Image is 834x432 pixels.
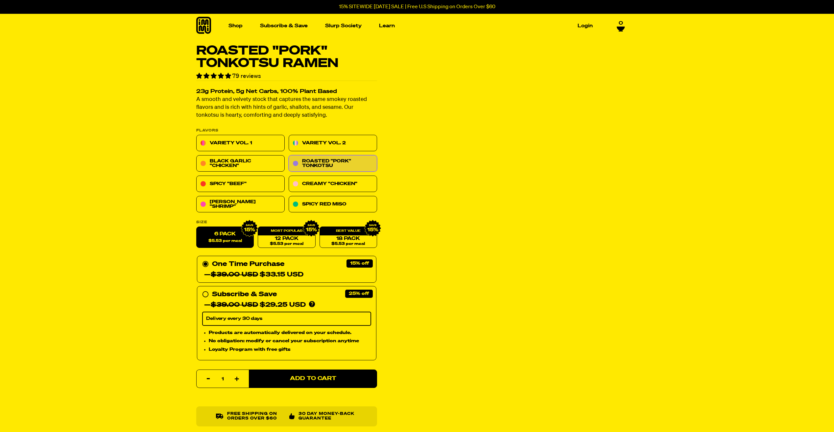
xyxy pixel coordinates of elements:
a: Slurp Society [322,21,364,31]
p: 30 Day Money-Back Guarantee [298,412,357,421]
a: [PERSON_NAME] "Shrimp" [196,196,285,213]
img: IMG_9632.png [302,220,320,237]
a: 0 [617,20,625,32]
div: One Time Purchase [202,259,371,280]
a: 12 Pack$5.53 per meal [258,227,315,248]
img: IMG_9632.png [364,220,381,237]
span: 4.77 stars [196,73,232,79]
img: IMG_9632.png [241,220,258,237]
span: 0 [619,20,623,26]
a: Creamy "Chicken" [289,176,377,192]
p: A smooth and velvety stock that captures the same smokey roasted flavors and is rich with hints o... [196,96,377,120]
li: Products are automatically delivered on your schedule. [209,329,371,336]
span: $5.53 per meal [270,242,303,246]
p: Flavors [196,129,377,132]
label: Size [196,221,377,224]
div: — $33.15 USD [204,270,303,280]
a: Spicy "Beef" [196,176,285,192]
a: Subscribe & Save [257,21,310,31]
a: Variety Vol. 1 [196,135,285,152]
del: $39.00 USD [211,302,258,308]
li: Loyalty Program with free gifts [209,346,371,353]
p: Free shipping on orders over $60 [227,412,284,421]
p: 15% SITEWIDE [DATE] SALE | Free U.S Shipping on Orders Over $60 [339,4,495,10]
a: Variety Vol. 2 [289,135,377,152]
nav: Main navigation [226,14,595,38]
div: — $29.25 USD [204,300,306,310]
li: No obligation: modify or cancel your subscription anytime [209,338,371,345]
a: Spicy Red Miso [289,196,377,213]
div: Subscribe & Save [212,289,277,300]
span: Add to Cart [290,376,336,382]
a: Login [575,21,595,31]
span: 79 reviews [232,73,261,79]
a: Black Garlic "Chicken" [196,156,285,172]
h2: 23g Protein, 5g Net Carbs, 100% Plant Based [196,89,377,95]
span: $5.53 per meal [208,239,242,243]
span: $5.53 per meal [331,242,365,246]
a: Learn [376,21,397,31]
a: 18 Pack$5.53 per meal [319,227,377,248]
del: $39.00 USD [211,272,258,278]
h1: Roasted "Pork" Tonkotsu Ramen [196,45,377,70]
button: Add to Cart [249,370,377,388]
a: Shop [226,21,245,31]
select: Subscribe & Save —$39.00 USD$29.25 USD Products are automatically delivered on your schedule. No ... [202,312,371,326]
label: 6 pack [196,227,254,248]
a: Roasted "Pork" Tonkotsu [289,156,377,172]
input: quantity [201,370,245,388]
